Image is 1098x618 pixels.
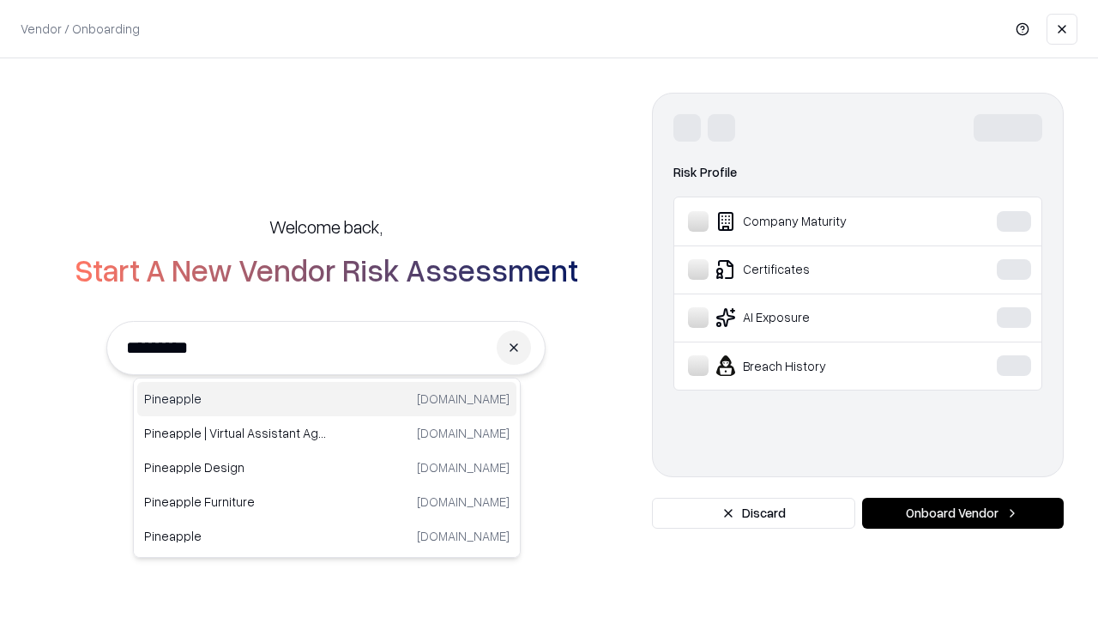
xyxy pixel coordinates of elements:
[144,424,327,442] p: Pineapple | Virtual Assistant Agency
[688,259,944,280] div: Certificates
[144,458,327,476] p: Pineapple Design
[417,390,510,408] p: [DOMAIN_NAME]
[688,211,944,232] div: Company Maturity
[417,527,510,545] p: [DOMAIN_NAME]
[144,527,327,545] p: Pineapple
[269,215,383,239] h5: Welcome back,
[862,498,1064,529] button: Onboard Vendor
[673,162,1042,183] div: Risk Profile
[652,498,855,529] button: Discard
[144,390,327,408] p: Pineapple
[688,307,944,328] div: AI Exposure
[417,458,510,476] p: [DOMAIN_NAME]
[75,252,578,287] h2: Start A New Vendor Risk Assessment
[688,355,944,376] div: Breach History
[133,378,521,558] div: Suggestions
[144,493,327,511] p: Pineapple Furniture
[21,20,140,38] p: Vendor / Onboarding
[417,424,510,442] p: [DOMAIN_NAME]
[417,493,510,511] p: [DOMAIN_NAME]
